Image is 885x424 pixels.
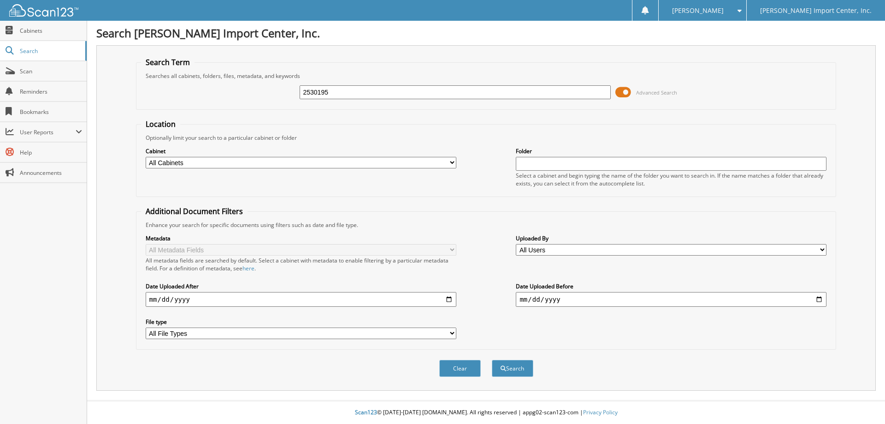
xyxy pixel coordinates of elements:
input: start [146,292,456,307]
h1: Search [PERSON_NAME] Import Center, Inc. [96,25,876,41]
span: Help [20,149,82,156]
div: © [DATE]-[DATE] [DOMAIN_NAME]. All rights reserved | appg02-scan123-com | [87,401,885,424]
span: Bookmarks [20,108,82,116]
div: Searches all cabinets, folders, files, metadata, and keywords [141,72,832,80]
span: Advanced Search [636,89,677,96]
span: Scan123 [355,408,377,416]
label: Metadata [146,234,456,242]
label: Folder [516,147,826,155]
span: Reminders [20,88,82,96]
img: scan123-logo-white.svg [9,4,78,17]
input: end [516,292,826,307]
div: Select a cabinet and begin typing the name of the folder you want to search in. If the name match... [516,172,826,187]
legend: Location [141,119,180,129]
legend: Additional Document Filters [141,206,248,216]
span: [PERSON_NAME] Import Center, Inc. [760,8,872,13]
label: Cabinet [146,147,456,155]
div: All metadata fields are searched by default. Select a cabinet with metadata to enable filtering b... [146,257,456,272]
span: Cabinets [20,27,82,35]
span: User Reports [20,128,76,136]
span: [PERSON_NAME] [672,8,724,13]
legend: Search Term [141,57,195,67]
iframe: Chat Widget [839,380,885,424]
button: Search [492,360,533,377]
div: Enhance your search for specific documents using filters such as date and file type. [141,221,832,229]
span: Scan [20,67,82,75]
span: Search [20,47,81,55]
button: Clear [439,360,481,377]
label: Date Uploaded After [146,282,456,290]
a: Privacy Policy [583,408,618,416]
label: Uploaded By [516,234,826,242]
div: Optionally limit your search to a particular cabinet or folder [141,134,832,142]
label: Date Uploaded Before [516,282,826,290]
span: Announcements [20,169,82,177]
a: here [242,264,254,272]
label: File type [146,318,456,326]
